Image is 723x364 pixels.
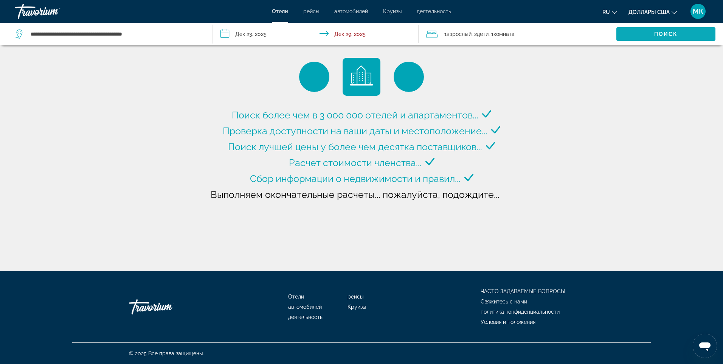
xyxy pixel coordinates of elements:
a: ЧАСТО ЗАДАВАЕМЫЕ ВОПРОСЫ [481,288,565,294]
span: МК [693,8,703,15]
span: Комната [493,31,515,37]
span: Поиск более чем в 3 000 000 отелей и апартаментов... [232,109,478,121]
a: автомобилей [288,304,322,310]
button: Изменение языка [602,6,617,17]
button: Пользовательское меню [688,3,708,19]
a: автомобилей [334,8,368,14]
a: Свяжитесь с нами [481,299,527,305]
a: политика конфиденциальности [481,309,560,315]
span: Дети [477,31,489,37]
font: , 2 [472,31,477,37]
a: Травориум [129,296,205,318]
span: © 2025 Все права защищены. [129,350,204,356]
a: деятельность [288,314,323,320]
button: Изменить валюту [628,6,677,17]
a: рейсы [303,8,319,14]
a: Круизы [383,8,402,14]
a: Круизы [348,304,366,310]
iframe: Кнопка запуска окна обмена сообщениями [693,334,717,358]
span: Доллары США [628,9,670,15]
span: Выполняем окончательные расчеты... пожалуйста, подождите... [211,189,500,200]
font: , 1 [489,31,493,37]
font: 1 [444,31,447,37]
a: Отели [272,8,288,14]
span: Расчет стоимости членства... [289,157,422,168]
span: Поиск [654,31,678,37]
span: Проверка доступности на ваши даты и местоположение... [223,125,487,137]
span: ru [602,9,610,15]
button: Поиск [616,27,715,41]
button: Путешественники: 1 взрослый, 2 детей [419,23,616,45]
span: Поиск лучшей цены у более чем десятка поставщиков... [228,141,482,152]
a: Условия и положения [481,319,535,325]
a: деятельность [417,8,451,14]
span: Сбор информации о недвижимости и правил... [250,173,461,184]
button: Дата заезда: 23 декабря 2025 г. Дата выезда: 29 декабря 2025 г. [213,23,418,45]
a: Отели [288,294,304,300]
a: рейсы [348,294,363,300]
a: Травориум [15,2,91,21]
span: Взрослый [447,31,472,37]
